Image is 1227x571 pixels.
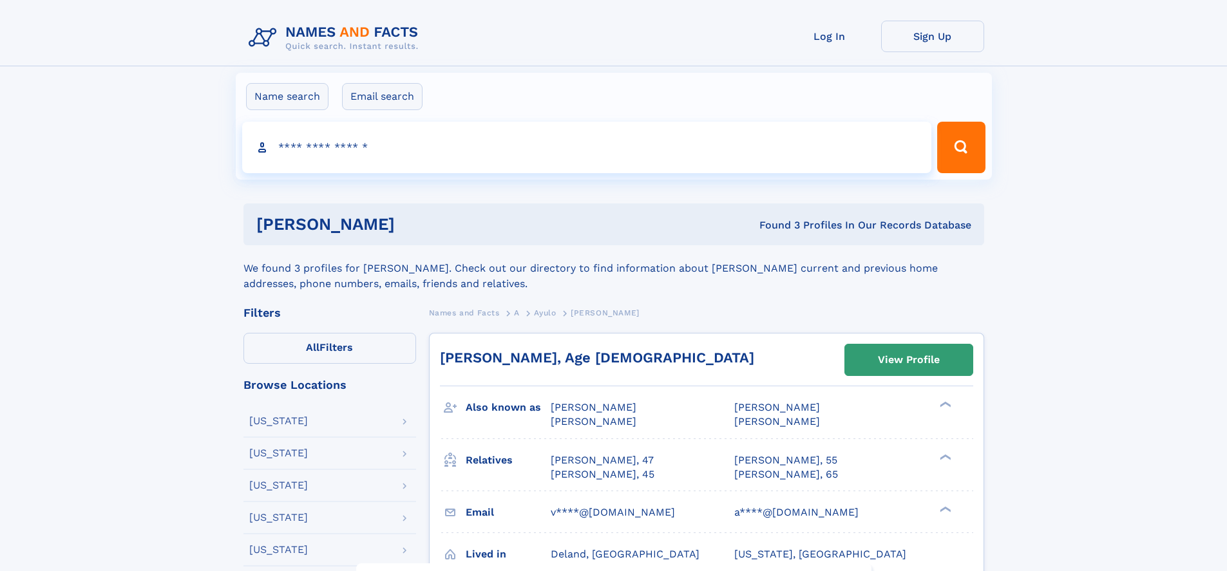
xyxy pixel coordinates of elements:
label: Email search [342,83,423,110]
a: A [514,304,520,321]
a: [PERSON_NAME], 45 [551,467,654,482]
span: Deland, [GEOGRAPHIC_DATA] [551,548,699,560]
input: search input [242,122,932,173]
a: [PERSON_NAME], 55 [734,453,837,467]
div: View Profile [878,345,940,375]
a: Names and Facts [429,304,500,321]
div: [US_STATE] [249,512,308,523]
h3: Relatives [466,449,551,471]
img: Logo Names and Facts [243,21,429,55]
div: Found 3 Profiles In Our Records Database [577,218,971,232]
label: Filters [243,333,416,364]
span: Ayulo [534,308,556,317]
a: [PERSON_NAME], Age [DEMOGRAPHIC_DATA] [440,350,754,366]
a: Log In [778,21,881,52]
div: [US_STATE] [249,545,308,555]
div: ❯ [937,400,952,409]
span: [PERSON_NAME] [551,401,636,413]
div: ❯ [937,453,952,461]
h3: Lived in [466,543,551,565]
h3: Also known as [466,397,551,418]
a: [PERSON_NAME], 65 [734,467,838,482]
a: View Profile [845,344,973,375]
span: A [514,308,520,317]
span: [PERSON_NAME] [551,415,636,427]
h3: Email [466,501,551,523]
label: Name search [246,83,328,110]
button: Search Button [937,122,985,173]
div: Filters [243,307,416,319]
span: [US_STATE], [GEOGRAPHIC_DATA] [734,548,906,560]
h1: [PERSON_NAME] [256,216,577,232]
span: [PERSON_NAME] [734,415,820,427]
span: [PERSON_NAME] [571,308,640,317]
a: Sign Up [881,21,984,52]
div: We found 3 profiles for [PERSON_NAME]. Check out our directory to find information about [PERSON_... [243,245,984,292]
a: [PERSON_NAME], 47 [551,453,654,467]
div: [US_STATE] [249,480,308,491]
div: ❯ [937,505,952,513]
div: [US_STATE] [249,448,308,458]
a: Ayulo [534,304,556,321]
div: Browse Locations [243,379,416,391]
span: [PERSON_NAME] [734,401,820,413]
span: All [306,341,319,353]
div: [US_STATE] [249,416,308,426]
